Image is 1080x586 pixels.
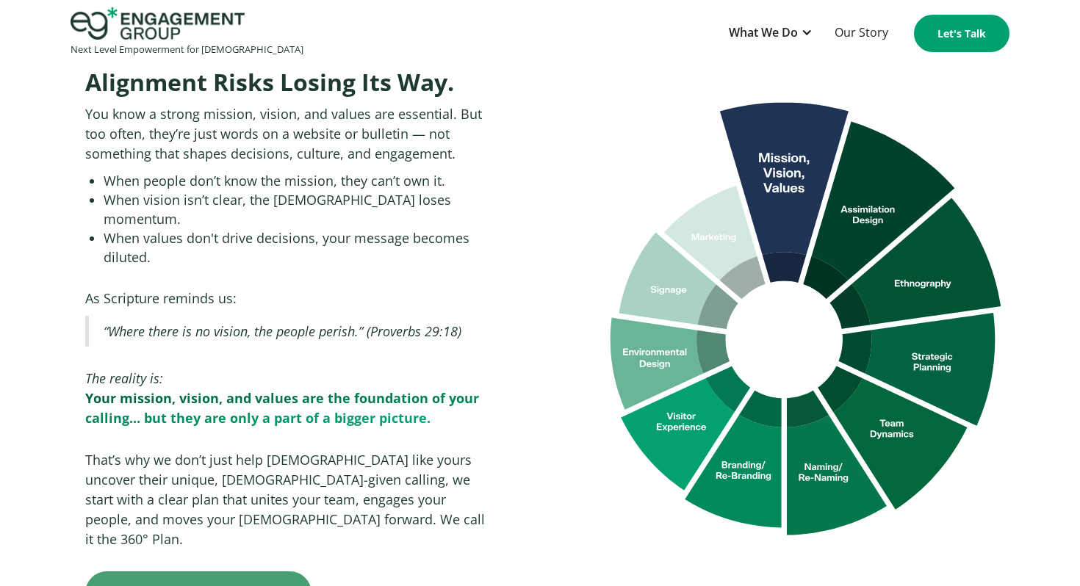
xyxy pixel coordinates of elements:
[329,61,390,73] span: Organization
[729,23,798,43] div: What We Do
[104,190,494,228] li: When vision isn’t clear, the [DEMOGRAPHIC_DATA] loses momentum.
[104,171,494,190] li: When people don’t know the mission, they can’t own it.
[71,40,303,59] div: Next Level Empowerment for [DEMOGRAPHIC_DATA]
[71,7,245,40] img: Engagement Group Logo Icon
[85,104,494,164] p: You know a strong mission, vision, and values are essential. But too often, they’re just words on...
[329,121,397,134] span: Phone number
[85,289,494,308] p: As Scripture reminds us:
[85,389,479,427] strong: Your mission, vision, and values are the foundation of your calling... but they are only a part o...
[104,228,494,267] li: When values don't drive decisions, your message becomes diluted.
[85,316,494,347] blockquote: “Where there is no vision, the people perish.” (Proverbs 29:18)
[329,1,381,13] span: Last Name
[85,38,494,97] h2: A [DEMOGRAPHIC_DATA] Without Alignment Risks Losing Its Way.
[85,369,163,387] em: The reality is:
[85,450,494,549] p: That’s why we don’t just help [DEMOGRAPHIC_DATA] like yours uncover their unique, [DEMOGRAPHIC_DA...
[827,15,896,51] a: Our Story
[721,15,820,51] div: What We Do
[914,15,1009,52] a: Let's Talk
[71,7,303,59] a: home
